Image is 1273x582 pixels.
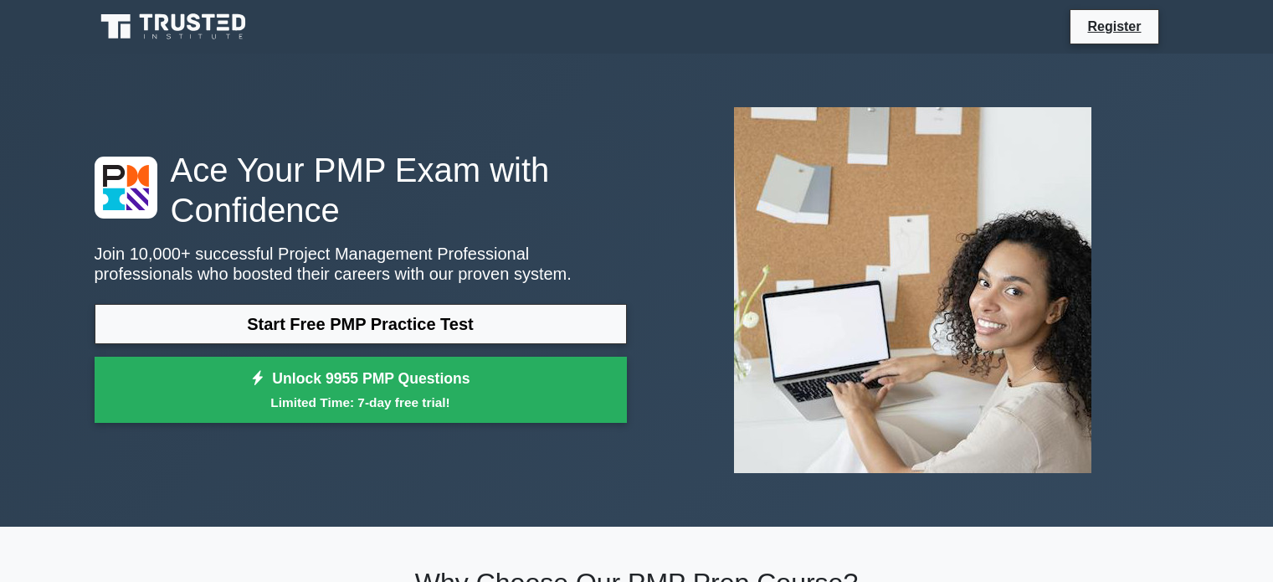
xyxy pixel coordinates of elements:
[95,244,627,284] p: Join 10,000+ successful Project Management Professional professionals who boosted their careers w...
[95,304,627,344] a: Start Free PMP Practice Test
[95,150,627,230] h1: Ace Your PMP Exam with Confidence
[1077,16,1151,37] a: Register
[95,357,627,424] a: Unlock 9955 PMP QuestionsLimited Time: 7-day free trial!
[115,393,606,412] small: Limited Time: 7-day free trial!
